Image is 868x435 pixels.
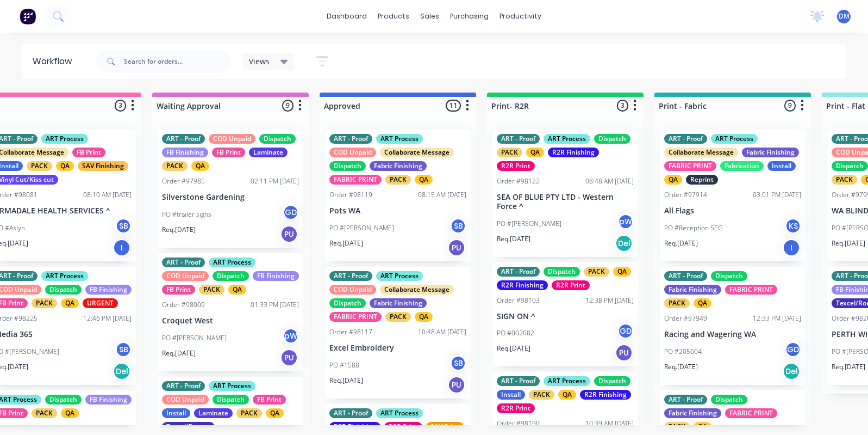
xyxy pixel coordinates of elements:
div: FB Finishing [85,285,132,295]
p: All Flags [664,206,801,216]
div: QA [191,161,209,171]
div: Dispatch [544,267,580,277]
span: Views [249,56,270,67]
div: PACK [584,267,609,277]
span: DM [839,11,850,21]
div: URGENT [83,298,118,308]
div: pW [283,328,299,344]
div: Order #97985 [162,176,205,186]
p: Croquet West [162,316,299,326]
div: SB [115,341,132,358]
p: PO #trailer signs [162,210,211,219]
div: Fabric Finishing [664,285,721,295]
div: Dispatch [259,134,296,144]
div: GD [785,341,801,358]
p: Req. [DATE] [497,234,530,244]
div: Del [113,363,130,380]
div: Order #98117 [329,327,372,337]
div: ART Process [544,376,590,386]
div: productivity [494,8,547,24]
div: PACK [162,161,188,171]
div: 10:39 AM [DATE] [585,419,634,428]
div: FB Print [253,395,286,405]
div: pW [617,213,634,230]
p: PO #[PERSON_NAME] [329,223,394,233]
div: PACK [27,161,52,171]
div: Fabric Finishing [370,161,427,171]
div: ART Process [376,408,423,418]
div: ART - ProofART ProcessCOD UnpaidCollaborate MessageDispatchFabric FinishingFABRIC PRINTPACKQAOrde... [325,130,471,261]
div: 10:48 AM [DATE] [418,327,466,337]
div: Dispatch [329,161,366,171]
p: PO #[PERSON_NAME] [497,219,561,229]
p: Racing and Wagering WA [664,330,801,339]
div: FB Finishing [253,271,299,281]
div: PU [280,225,298,243]
div: ART Process [376,271,423,281]
div: Install [497,390,525,400]
div: SAV Print [426,422,464,432]
div: ART - ProofDispatchFabric FinishingFABRIC PRINTPACKQAOrder #9794912:33 PM [DATE]Racing and Wageri... [660,267,805,385]
div: Texcel/Router [162,422,215,432]
div: products [372,8,415,24]
div: Fabric Finishing [370,298,427,308]
div: ART - Proof [329,271,372,281]
div: QA [61,408,79,418]
div: Laminate [249,148,288,157]
div: Collaborate Message [380,148,454,157]
div: ART Process [209,381,255,391]
p: PO #[PERSON_NAME] [162,333,227,343]
div: ART - ProofART ProcessDispatchPACKQAR2R FinishingR2R PrintOrder #9812208:48 AM [DATE]SEA OF BLUE ... [492,130,638,257]
div: R2R Finishing [329,422,380,432]
a: dashboard [321,8,372,24]
p: Req. [DATE] [664,362,698,372]
div: ART - Proof [664,395,707,405]
div: FABRIC PRINT [329,312,382,322]
p: Req. [DATE] [497,344,530,353]
p: SEA OF BLUE PTY LTD - Western Force ^ [497,193,634,211]
div: ART - Proof [664,271,707,281]
p: Excel Embroidery [329,344,466,353]
div: PACK [385,175,411,185]
div: COD Unpaid [209,134,255,144]
div: Fabric Finishing [742,148,799,157]
p: Req. [DATE] [832,238,865,248]
div: R2R Finishing [497,280,548,290]
div: ART - Proof [162,381,205,391]
div: GD [283,204,299,220]
div: FB Print [72,148,105,157]
div: R2R Print [497,403,535,413]
p: Req. [DATE] [664,238,698,248]
p: Req. [DATE] [329,238,363,248]
div: 03:01 PM [DATE] [753,190,801,200]
div: Install [162,408,190,418]
div: 08:15 AM [DATE] [418,190,466,200]
p: Silverstone Gardening [162,193,299,202]
div: QA [694,422,711,432]
div: QA [415,175,433,185]
div: SB [450,218,466,234]
div: 02:11 PM [DATE] [251,176,299,186]
div: 08:10 AM [DATE] [83,190,132,200]
p: PO #205604 [664,347,702,357]
div: PU [448,376,465,394]
div: I [113,239,130,256]
div: Dispatch [711,395,747,405]
div: Install [767,161,796,171]
div: R2R Print [384,422,422,432]
div: Dispatch [711,271,747,281]
div: Order #98103 [497,296,540,305]
p: PO #1588 [329,360,359,370]
div: QA [558,390,576,400]
div: ART - Proof [497,376,540,386]
div: Fabric Finishing [664,408,721,418]
div: PU [448,239,465,256]
div: FB Print [212,148,245,157]
img: Factory [20,8,36,24]
div: Dispatch [594,376,630,386]
div: Dispatch [45,285,82,295]
div: I [783,239,800,256]
div: PACK [832,175,857,185]
div: FABRIC PRINT [725,408,777,418]
div: ART Process [41,271,88,281]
